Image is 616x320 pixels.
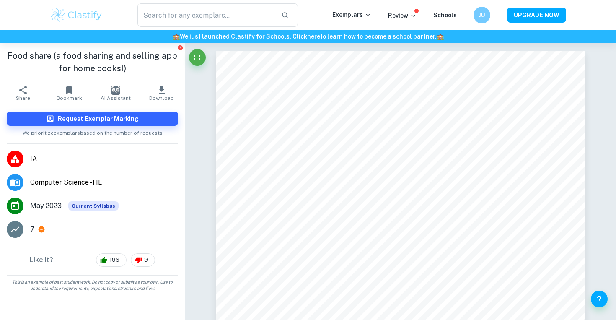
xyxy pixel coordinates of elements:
button: AI Assistant [93,81,139,105]
p: Review [388,11,417,20]
img: Clastify logo [50,7,103,23]
button: JU [474,7,490,23]
p: 7 [30,224,34,234]
img: AI Assistant [111,86,120,95]
input: Search for any exemplars... [137,3,274,27]
h6: We just launched Clastify for Schools. Click to learn how to become a school partner. [2,32,614,41]
span: AI Assistant [101,95,131,101]
span: May 2023 [30,201,62,211]
p: Exemplars [332,10,371,19]
span: This is an example of past student work. Do not copy or submit as your own. Use to understand the... [3,279,181,291]
span: Download [149,95,174,101]
button: Download [139,81,185,105]
span: IA [30,154,178,164]
h1: Food share (a food sharing and selling app for home cooks!) [7,49,178,75]
h6: Like it? [30,255,53,265]
button: Help and Feedback [591,291,608,307]
span: 🏫 [173,33,180,40]
button: Report issue [177,44,183,51]
span: Share [16,95,30,101]
h6: JU [477,10,487,20]
span: Bookmark [57,95,82,101]
span: We prioritize exemplars based on the number of requests [23,126,163,137]
a: Schools [433,12,457,18]
button: Request Exemplar Marking [7,112,178,126]
h6: Request Exemplar Marking [58,114,139,123]
div: 196 [96,253,127,267]
span: Current Syllabus [68,201,119,211]
span: 196 [105,256,124,264]
div: 9 [131,253,155,267]
span: 🏫 [437,33,444,40]
button: Bookmark [46,81,92,105]
a: here [307,33,320,40]
button: UPGRADE NOW [507,8,566,23]
span: 9 [140,256,153,264]
div: This exemplar is based on the current syllabus. Feel free to refer to it for inspiration/ideas wh... [68,201,119,211]
button: Fullscreen [189,49,206,66]
span: Computer Science - HL [30,177,178,187]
